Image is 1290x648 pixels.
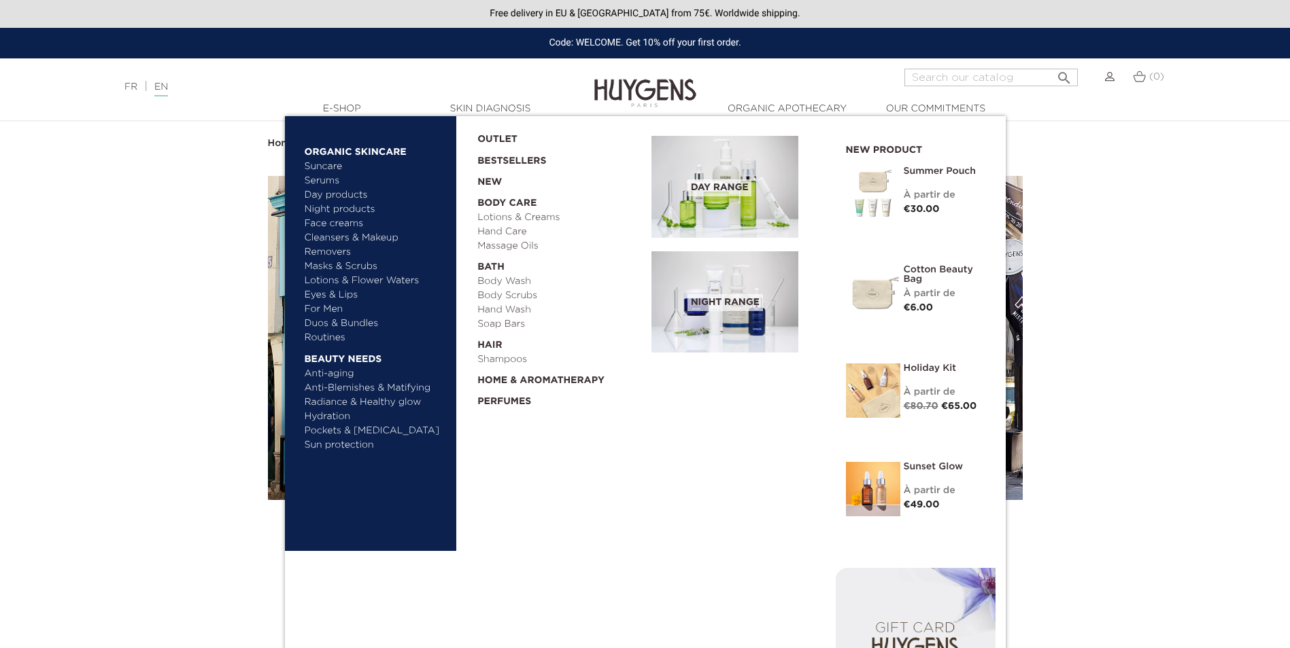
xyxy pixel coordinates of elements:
[904,385,985,399] div: À partir de
[305,160,447,174] a: Suncare
[268,139,296,148] strong: Home
[305,202,435,217] a: Night products
[305,367,447,381] a: Anti-aging
[477,211,642,225] a: Lotions & Creams
[477,126,630,147] a: OUTLET
[305,302,447,317] a: For Men
[651,136,798,238] img: routine_jour_banner.jpg
[477,303,642,317] a: Hand Wash
[477,331,642,353] a: Hair
[305,381,447,395] a: Anti-Blemishes & Matifying
[477,353,642,367] a: Shampoos
[477,239,642,253] a: Massage Oils
[268,138,299,149] a: Home
[846,462,900,516] img: Sunset Glow
[904,204,940,214] span: €30.00
[1052,65,1076,83] button: 
[477,225,642,239] a: Hand Care
[477,190,642,211] a: Body Care
[846,140,985,156] h2: New product
[868,102,1004,116] a: Our commitments
[904,363,985,373] a: Holiday Kit
[651,136,826,238] a: Day Range
[118,79,527,95] div: |
[651,251,826,353] a: Night Range
[941,401,977,411] span: €65.00
[651,251,798,353] img: routine_nuit_banner.jpg
[305,217,447,231] a: Face creams
[477,168,642,190] a: New
[904,188,985,202] div: À partir de
[305,274,447,288] a: Lotions & Flower Waters
[305,288,447,302] a: Eyes & Lips
[305,331,447,345] a: Routines
[904,287,985,301] div: À partir de
[305,317,447,331] a: Duos & Bundles
[305,188,447,202] a: Day products
[422,102,558,116] a: Skin Diagnosis
[477,367,642,388] a: Home & Aromatherapy
[477,147,630,168] a: Bestsellers
[688,294,763,311] span: Night Range
[305,231,447,259] a: Cleansers & Makeup Removers
[846,166,900,221] img: Summer pouch
[274,102,410,116] a: E-Shop
[594,57,696,109] img: Huygens
[305,345,447,367] a: Beauty needs
[477,274,642,289] a: Body Wash
[1056,66,1072,82] i: 
[305,174,447,188] a: Serums
[904,69,1078,86] input: Search
[305,410,447,424] a: Hydration
[904,265,985,284] a: Cotton Beauty Bag
[904,166,985,176] a: Summer pouch
[305,138,447,160] a: Organic Skincare
[904,401,938,411] span: €80.70
[305,438,447,452] a: Sun protection
[719,102,855,116] a: Organic Apothecary
[904,484,985,498] div: À partir de
[124,82,137,92] a: FR
[305,259,447,274] a: Masks & Scrubs
[154,82,168,96] a: EN
[904,303,934,312] span: €6.00
[904,462,985,471] a: Sunset Glow
[846,363,900,418] img: Holiday kit
[477,253,642,274] a: Bath
[1149,72,1164,82] span: (0)
[846,265,900,319] img: Cotton Beauty Bag
[477,388,642,409] a: Perfumes
[904,500,940,509] span: €49.00
[688,179,752,196] span: Day Range
[305,395,447,410] a: Radiance & Healthy glow
[477,317,642,331] a: Soap Bars
[305,424,447,438] a: Pockets & [MEDICAL_DATA]
[477,289,642,303] a: Body Scrubs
